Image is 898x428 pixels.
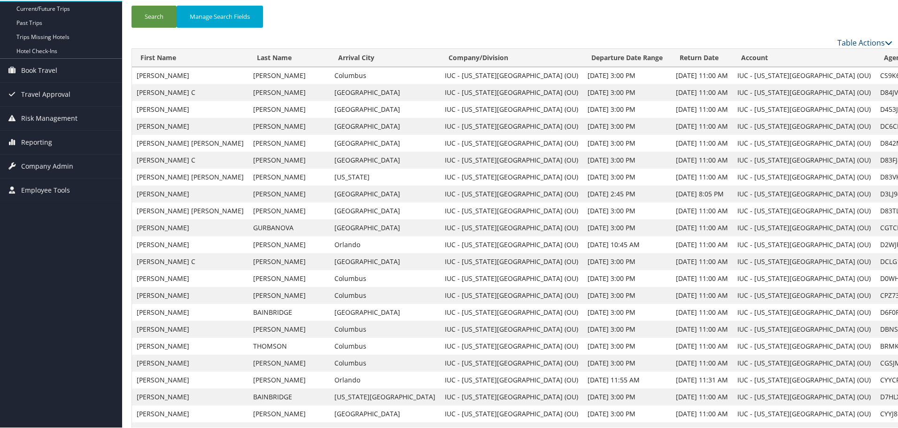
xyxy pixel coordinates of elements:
td: [DATE] 3:00 PM [583,320,671,337]
td: [PERSON_NAME] [248,202,330,218]
td: [PERSON_NAME] [248,151,330,168]
td: IUC - [US_STATE][GEOGRAPHIC_DATA] (OU) [733,100,875,117]
td: BAINBRIDGE [248,388,330,405]
td: IUC - [US_STATE][GEOGRAPHIC_DATA] (OU) [440,66,583,83]
td: [DATE] 3:00 PM [583,134,671,151]
td: [DATE] 11:00 AM [671,235,733,252]
th: Arrival City: activate to sort column ascending [330,48,440,66]
td: [GEOGRAPHIC_DATA] [330,83,440,100]
td: [GEOGRAPHIC_DATA] [330,185,440,202]
td: [PERSON_NAME] [248,371,330,388]
td: IUC - [US_STATE][GEOGRAPHIC_DATA] (OU) [733,235,875,252]
td: IUC - [US_STATE][GEOGRAPHIC_DATA] (OU) [440,252,583,269]
td: IUC - [US_STATE][GEOGRAPHIC_DATA] (OU) [733,286,875,303]
td: [GEOGRAPHIC_DATA] [330,252,440,269]
td: [PERSON_NAME] [248,185,330,202]
td: [DATE] 3:00 PM [583,202,671,218]
td: [DATE] 3:00 PM [583,168,671,185]
td: IUC - [US_STATE][GEOGRAPHIC_DATA] (OU) [733,134,875,151]
td: [DATE] 3:00 PM [583,83,671,100]
td: [DATE] 11:00 AM [671,134,733,151]
td: [DATE] 2:45 PM [583,185,671,202]
td: [PERSON_NAME] [PERSON_NAME] [132,168,248,185]
button: Search [132,5,177,27]
td: [PERSON_NAME] [132,117,248,134]
span: Book Travel [21,58,57,81]
td: [DATE] 11:00 AM [671,405,733,421]
th: First Name: activate to sort column ascending [132,48,248,66]
td: [PERSON_NAME] [248,320,330,337]
td: IUC - [US_STATE][GEOGRAPHIC_DATA] (OU) [733,269,875,286]
td: IUC - [US_STATE][GEOGRAPHIC_DATA] (OU) [440,303,583,320]
td: IUC - [US_STATE][GEOGRAPHIC_DATA] (OU) [733,354,875,371]
td: [PERSON_NAME] [248,83,330,100]
td: [DATE] 11:00 AM [671,303,733,320]
td: Columbus [330,337,440,354]
th: Departure Date Range: activate to sort column ascending [583,48,671,66]
td: [PERSON_NAME] [PERSON_NAME] [132,134,248,151]
td: Columbus [330,66,440,83]
span: Reporting [21,130,52,153]
td: IUC - [US_STATE][GEOGRAPHIC_DATA] (OU) [733,371,875,388]
td: [PERSON_NAME] [132,405,248,421]
td: [PERSON_NAME] [132,354,248,371]
th: Account: activate to sort column ascending [733,48,875,66]
td: [DATE] 11:00 AM [671,286,733,303]
span: Risk Management [21,106,77,129]
span: Company Admin [21,154,73,177]
td: IUC - [US_STATE][GEOGRAPHIC_DATA] (OU) [440,235,583,252]
td: Columbus [330,269,440,286]
td: [PERSON_NAME] [132,303,248,320]
td: [DATE] 3:00 PM [583,337,671,354]
td: [PERSON_NAME] [248,66,330,83]
td: [PERSON_NAME] [132,269,248,286]
td: [GEOGRAPHIC_DATA] [330,117,440,134]
td: [PERSON_NAME] [132,100,248,117]
td: [PERSON_NAME] C [132,83,248,100]
td: [DATE] 11:55 AM [583,371,671,388]
td: [PERSON_NAME] C [132,151,248,168]
td: [PERSON_NAME] [132,286,248,303]
td: [GEOGRAPHIC_DATA] [330,218,440,235]
td: IUC - [US_STATE][GEOGRAPHIC_DATA] (OU) [733,218,875,235]
td: IUC - [US_STATE][GEOGRAPHIC_DATA] (OU) [440,134,583,151]
td: IUC - [US_STATE][GEOGRAPHIC_DATA] (OU) [440,269,583,286]
td: [DATE] 3:00 PM [583,303,671,320]
td: [US_STATE] [330,168,440,185]
td: IUC - [US_STATE][GEOGRAPHIC_DATA] (OU) [440,218,583,235]
td: [GEOGRAPHIC_DATA] [330,202,440,218]
td: [PERSON_NAME] [132,235,248,252]
td: Orlando [330,235,440,252]
td: GURBANOVA [248,218,330,235]
td: IUC - [US_STATE][GEOGRAPHIC_DATA] (OU) [733,117,875,134]
td: [PERSON_NAME] [248,168,330,185]
td: Columbus [330,354,440,371]
th: Last Name: activate to sort column ascending [248,48,330,66]
td: [GEOGRAPHIC_DATA] [330,405,440,421]
td: [US_STATE][GEOGRAPHIC_DATA] [330,388,440,405]
td: [DATE] 8:05 PM [671,185,733,202]
td: [DATE] 3:00 PM [583,269,671,286]
td: [DATE] 3:00 PM [583,388,671,405]
td: IUC - [US_STATE][GEOGRAPHIC_DATA] (OU) [440,320,583,337]
td: IUC - [US_STATE][GEOGRAPHIC_DATA] (OU) [440,405,583,421]
td: [DATE] 11:00 AM [671,218,733,235]
td: IUC - [US_STATE][GEOGRAPHIC_DATA] (OU) [440,100,583,117]
td: [DATE] 11:00 AM [671,354,733,371]
td: [PERSON_NAME] [132,218,248,235]
td: IUC - [US_STATE][GEOGRAPHIC_DATA] (OU) [733,320,875,337]
td: IUC - [US_STATE][GEOGRAPHIC_DATA] (OU) [733,185,875,202]
td: [GEOGRAPHIC_DATA] [330,151,440,168]
td: [DATE] 11:00 AM [671,320,733,337]
a: Table Actions [837,37,892,47]
td: IUC - [US_STATE][GEOGRAPHIC_DATA] (OU) [733,252,875,269]
td: [PERSON_NAME] [248,134,330,151]
td: [DATE] 3:00 PM [583,354,671,371]
td: IUC - [US_STATE][GEOGRAPHIC_DATA] (OU) [440,185,583,202]
td: IUC - [US_STATE][GEOGRAPHIC_DATA] (OU) [440,168,583,185]
td: [PERSON_NAME] [248,269,330,286]
td: [DATE] 11:00 AM [671,100,733,117]
td: [PERSON_NAME] [248,354,330,371]
td: [PERSON_NAME] [248,252,330,269]
td: [DATE] 3:00 PM [583,286,671,303]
